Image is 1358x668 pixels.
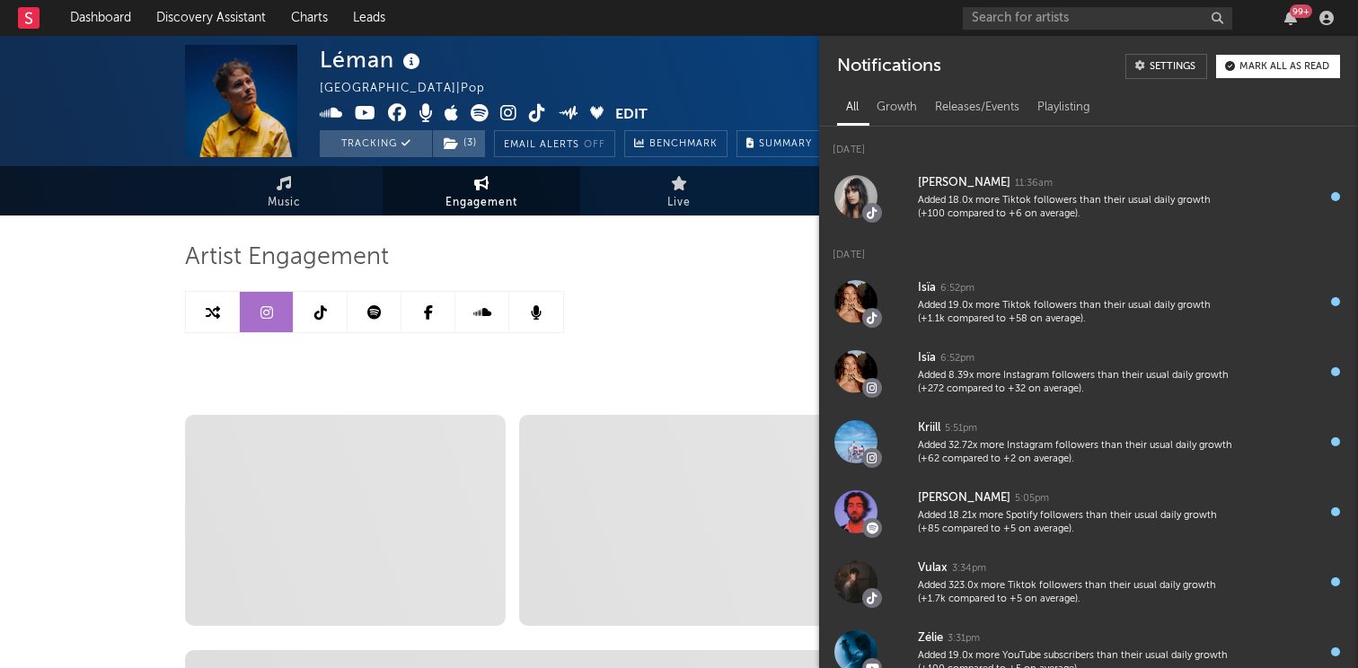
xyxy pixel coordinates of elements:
[918,277,936,299] div: Isïa
[918,299,1234,327] div: Added 19.0x more Tiktok followers than their usual daily growth (+1.1k compared to +58 on average).
[320,78,506,100] div: [GEOGRAPHIC_DATA] | Pop
[1290,4,1312,18] div: 99 +
[918,369,1234,397] div: Added 8.39x more Instagram followers than their usual daily growth (+272 compared to +32 on avera...
[1150,62,1195,72] div: Settings
[918,439,1234,467] div: Added 32.72x more Instagram followers than their usual daily growth (+62 compared to +2 on average).
[615,104,648,127] button: Edit
[1284,11,1297,25] button: 99+
[918,488,1010,509] div: [PERSON_NAME]
[945,422,977,435] div: 5:51pm
[667,192,691,214] span: Live
[819,162,1358,232] a: [PERSON_NAME]11:36amAdded 18.0x more Tiktok followers than their usual daily growth (+100 compare...
[185,247,389,268] span: Artist Engagement
[963,7,1232,30] input: Search for artists
[918,509,1234,537] div: Added 18.21x more Spotify followers than their usual daily growth (+85 compared to +5 on average).
[445,192,517,214] span: Engagement
[918,628,943,649] div: Zélie
[759,139,812,149] span: Summary
[1239,62,1329,72] div: Mark all as read
[918,194,1234,222] div: Added 18.0x more Tiktok followers than their usual daily growth (+100 compared to +6 on average).
[940,282,974,295] div: 6:52pm
[1015,177,1053,190] div: 11:36am
[948,632,980,646] div: 3:31pm
[432,130,486,157] span: ( 3 )
[837,92,868,123] div: All
[819,127,1358,162] div: [DATE]
[926,92,1028,123] div: Releases/Events
[918,172,1010,194] div: [PERSON_NAME]
[185,166,383,215] a: Music
[433,130,485,157] button: (3)
[736,130,822,157] button: Summary
[918,417,940,439] div: Kriill
[1216,55,1340,78] button: Mark all as read
[1015,492,1049,505] div: 5:05pm
[819,267,1358,337] a: Isïa6:52pmAdded 19.0x more Tiktok followers than their usual daily growth (+1.1k compared to +58 ...
[1125,54,1207,79] a: Settings
[649,134,718,155] span: Benchmark
[268,192,301,214] span: Music
[320,45,425,75] div: Léman
[494,130,615,157] button: Email AlertsOff
[940,352,974,365] div: 6:52pm
[918,347,936,369] div: Isïa
[584,140,605,150] em: Off
[1028,92,1099,123] div: Playlisting
[383,166,580,215] a: Engagement
[819,407,1358,477] a: Kriill5:51pmAdded 32.72x more Instagram followers than their usual daily growth (+62 compared to ...
[837,54,940,79] div: Notifications
[320,130,432,157] button: Tracking
[819,337,1358,407] a: Isïa6:52pmAdded 8.39x more Instagram followers than their usual daily growth (+272 compared to +3...
[952,562,986,576] div: 3:34pm
[624,130,727,157] a: Benchmark
[819,477,1358,547] a: [PERSON_NAME]5:05pmAdded 18.21x more Spotify followers than their usual daily growth (+85 compare...
[778,166,975,215] a: Audience
[580,166,778,215] a: Live
[819,547,1358,617] a: Vulax3:34pmAdded 323.0x more Tiktok followers than their usual daily growth (+1.7k compared to +5...
[918,558,948,579] div: Vulax
[918,579,1234,607] div: Added 323.0x more Tiktok followers than their usual daily growth (+1.7k compared to +5 on average).
[819,232,1358,267] div: [DATE]
[868,92,926,123] div: Growth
